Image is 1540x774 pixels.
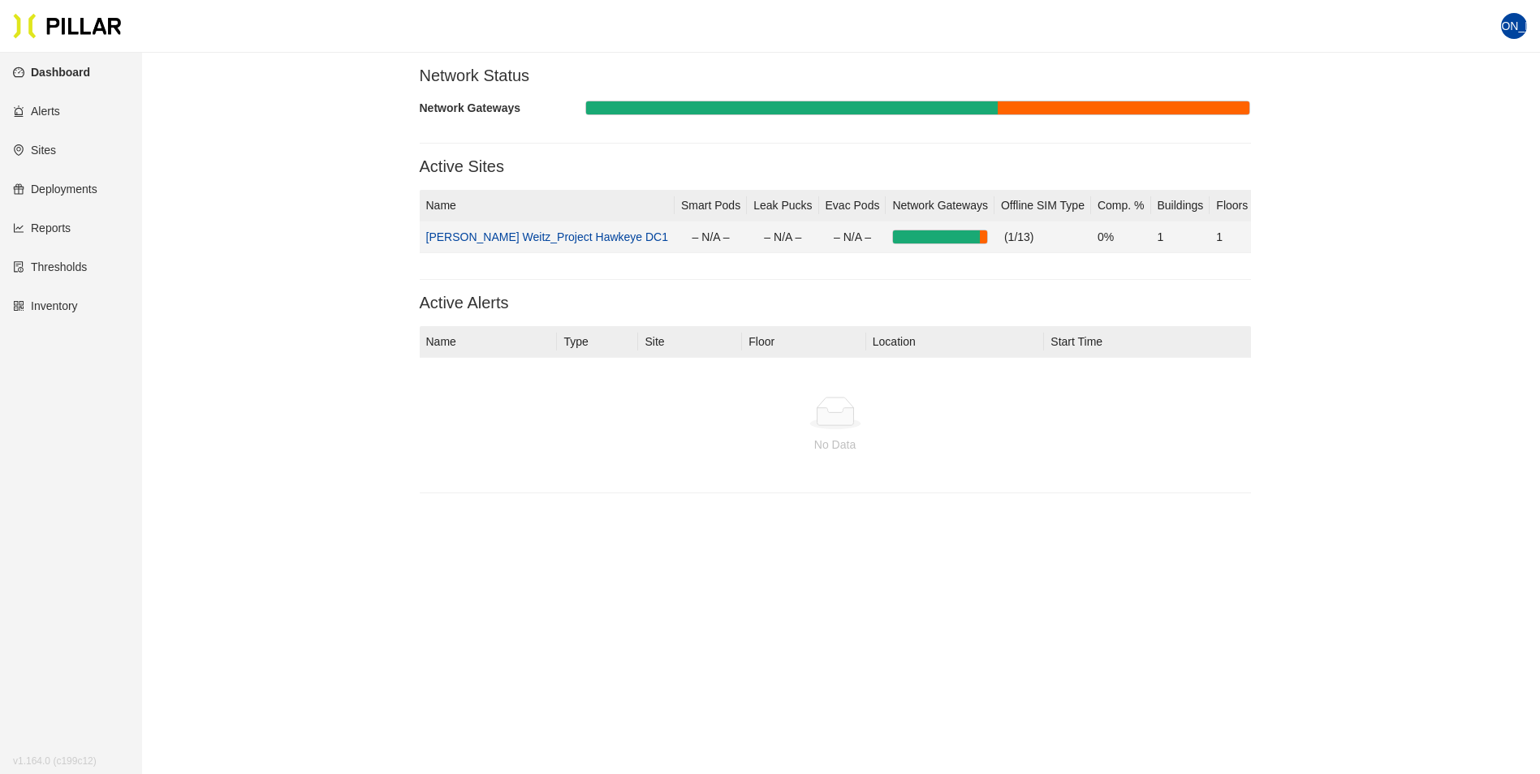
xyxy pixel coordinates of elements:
th: Evac Pods [819,190,886,221]
th: Smart Pods [675,190,747,221]
th: Start Time [1044,326,1250,358]
th: Comp. % [1091,190,1151,221]
a: dashboardDashboard [13,66,90,79]
a: line-chartReports [13,221,71,234]
div: – N/A – [826,228,880,246]
h3: Network Status [420,66,1251,86]
div: No Data [433,436,1238,454]
th: Leak Pucks [747,190,818,221]
a: exceptionThresholds [13,260,87,273]
td: 1 [1210,221,1254,253]
div: Network Gateways [420,99,586,117]
a: giftDeployments [13,183,97,196]
th: Offline SIM Type [994,190,1091,221]
th: Name [420,190,675,221]
img: Pillar Technologies [13,13,122,39]
a: alertAlerts [13,105,60,118]
th: Location [866,326,1045,358]
th: Buildings [1151,190,1210,221]
th: Floor [742,326,866,358]
th: Site [638,326,742,358]
a: environmentSites [13,144,56,157]
a: qrcodeInventory [13,299,78,312]
a: [PERSON_NAME] Weitz_Project Hawkeye DC1 [426,230,669,243]
td: 1 [1151,221,1210,253]
div: – N/A – [681,228,740,246]
h3: Active Sites [420,157,1251,177]
div: – N/A – [753,228,812,246]
span: (1/13) [1004,230,1034,243]
th: Floors [1210,190,1254,221]
h3: Active Alerts [420,293,1251,313]
td: 0% [1091,221,1151,253]
th: Name [420,326,558,358]
th: Network Gateways [886,190,994,221]
th: Type [557,326,638,358]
